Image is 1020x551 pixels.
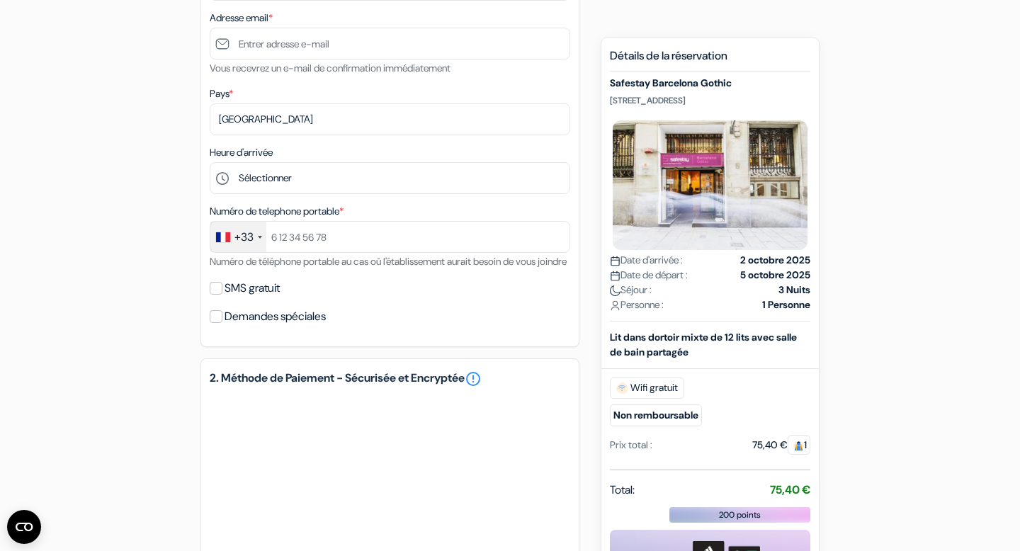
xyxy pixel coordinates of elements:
h5: 2. Méthode de Paiement - Sécurisée et Encryptée [210,370,570,387]
input: 6 12 34 56 78 [210,221,570,253]
label: Pays [210,86,233,101]
span: Personne : [610,297,664,312]
h5: Safestay Barcelona Gothic [610,77,810,89]
button: Ouvrir le widget CMP [7,510,41,544]
img: calendar.svg [610,256,620,266]
img: free_wifi.svg [616,382,628,394]
strong: 3 Nuits [778,283,810,297]
strong: 1 Personne [762,297,810,312]
span: 200 points [719,509,761,521]
label: SMS gratuit [225,278,280,298]
small: Non remboursable [610,404,702,426]
img: guest.svg [793,441,804,451]
div: France: +33 [210,222,266,252]
label: Demandes spéciales [225,307,326,326]
img: moon.svg [610,285,620,296]
a: error_outline [465,370,482,387]
div: 75,40 € [752,438,810,453]
div: +33 [234,229,254,246]
label: Heure d'arrivée [210,145,273,160]
strong: 2 octobre 2025 [740,253,810,268]
span: Date d'arrivée : [610,253,683,268]
span: Date de départ : [610,268,688,283]
span: Séjour : [610,283,652,297]
span: 1 [788,435,810,455]
input: Entrer adresse e-mail [210,28,570,59]
b: Lit dans dortoir mixte de 12 lits avec salle de bain partagée [610,331,797,358]
strong: 75,40 € [770,482,810,497]
img: calendar.svg [610,271,620,281]
small: Vous recevrez un e-mail de confirmation immédiatement [210,62,450,74]
p: [STREET_ADDRESS] [610,95,810,106]
img: user_icon.svg [610,300,620,311]
small: Numéro de téléphone portable au cas où l'établissement aurait besoin de vous joindre [210,255,567,268]
strong: 5 octobre 2025 [740,268,810,283]
span: Total: [610,482,635,499]
label: Adresse email [210,11,273,25]
label: Numéro de telephone portable [210,204,344,219]
div: Prix total : [610,438,652,453]
h5: Détails de la réservation [610,49,810,72]
span: Wifi gratuit [610,377,684,399]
